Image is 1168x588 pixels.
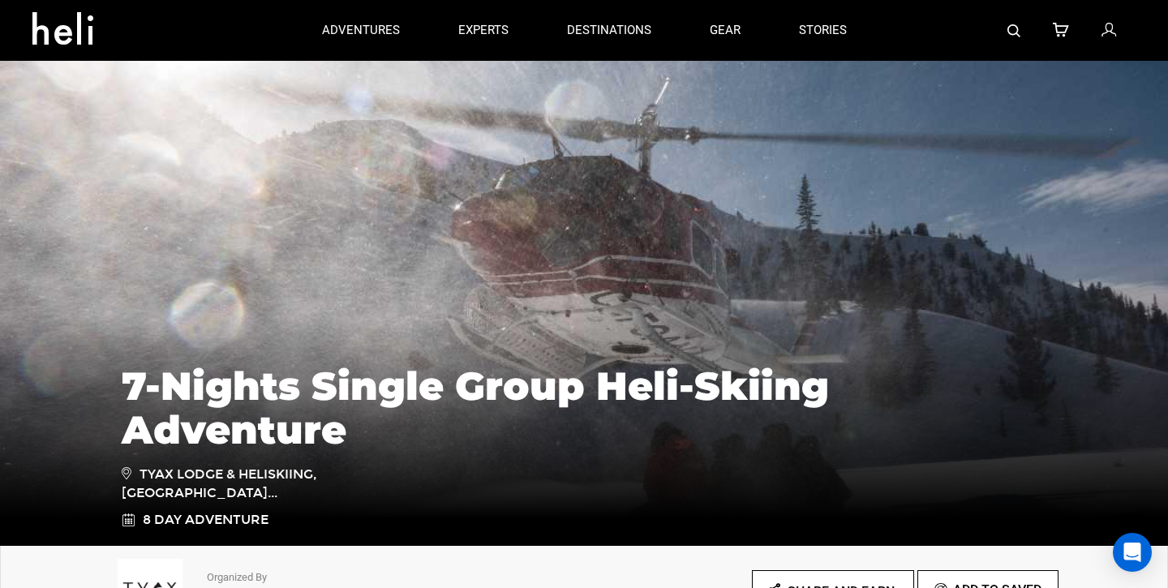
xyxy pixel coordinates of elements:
[122,464,353,503] span: Tyax Lodge & Heliskiing, [GEOGRAPHIC_DATA]...
[207,570,539,586] p: Organized By
[458,22,509,39] p: experts
[567,22,651,39] p: destinations
[1113,533,1152,572] div: Open Intercom Messenger
[143,511,268,530] span: 8 Day Adventure
[122,364,1046,452] h1: 7-Nights Single Group Heli-Skiing Adventure
[1007,24,1020,37] img: search-bar-icon.svg
[322,22,400,39] p: adventures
